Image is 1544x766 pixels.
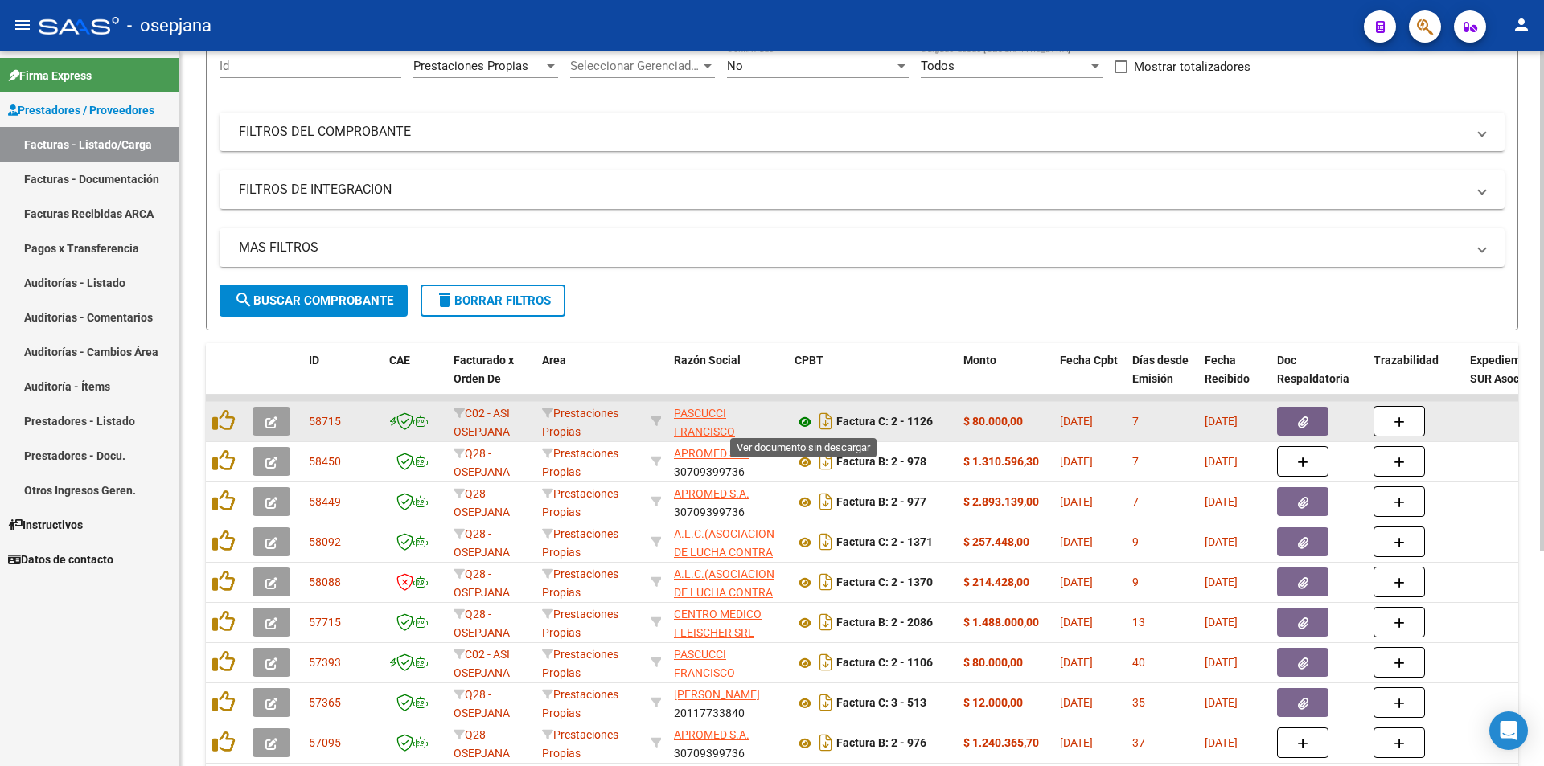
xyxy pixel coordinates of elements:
span: [DATE] [1205,495,1238,508]
datatable-header-cell: Facturado x Orden De [447,343,536,414]
span: Fecha Cpbt [1060,354,1118,367]
strong: Factura C: 2 - 1370 [836,576,933,589]
span: 57365 [309,696,341,709]
span: Monto [963,354,996,367]
mat-panel-title: MAS FILTROS [239,239,1466,256]
span: [DATE] [1060,415,1093,428]
span: 7 [1132,495,1139,508]
div: Open Intercom Messenger [1489,711,1528,750]
span: 58088 [309,576,341,588]
span: CENTRO MEDICO FLEISCHER SRL [674,608,762,639]
mat-icon: delete [435,290,454,309]
span: Prestaciones Propias [542,407,618,438]
i: Descargar documento [815,730,836,756]
button: Buscar Comprobante [220,285,408,317]
datatable-header-cell: Trazabilidad [1367,343,1464,414]
strong: $ 1.240.365,70 [963,736,1039,749]
div: 30709282693 [674,525,782,559]
strong: $ 257.448,00 [963,535,1029,548]
datatable-header-cell: Razón Social [667,343,788,414]
span: Q28 - OSEPJANA Gerenciadora [454,447,521,497]
div: 30709282693 [674,565,782,599]
span: Prestaciones Propias [542,527,618,559]
strong: $ 1.310.596,30 [963,455,1039,468]
span: [DATE] [1060,535,1093,548]
i: Descargar documento [815,649,836,675]
span: [DATE] [1060,495,1093,508]
strong: Factura B: 2 - 977 [836,496,926,509]
span: APROMED S.A. [674,487,749,500]
span: Firma Express [8,67,92,84]
mat-panel-title: FILTROS DE INTEGRACION [239,181,1466,199]
span: Prestaciones Propias [542,688,618,719]
span: [DATE] [1060,576,1093,588]
strong: $ 80.000,00 [963,656,1023,669]
span: Mostrar totalizadores [1134,57,1250,76]
span: 7 [1132,455,1139,468]
span: Prestadores / Proveedores [8,101,154,119]
span: [DATE] [1205,455,1238,468]
mat-panel-title: FILTROS DEL COMPROBANTE [239,123,1466,141]
span: PASCUCCI FRANCISCO [674,648,735,679]
strong: $ 1.488.000,00 [963,616,1039,629]
span: Q28 - OSEPJANA Gerenciadora [454,487,521,537]
div: 30709399736 [674,444,782,478]
mat-expansion-panel-header: FILTROS DEL COMPROBANTE [220,113,1505,151]
span: Seleccionar Gerenciador [570,59,700,73]
strong: Factura B: 2 - 2086 [836,616,933,629]
div: 30711179999 [674,605,782,639]
span: Prestaciones Propias [542,728,618,760]
span: Prestaciones Propias [542,648,618,679]
datatable-header-cell: Doc Respaldatoria [1271,343,1367,414]
i: Descargar documento [815,529,836,555]
span: [DATE] [1060,616,1093,629]
span: Razón Social [674,354,741,367]
i: Descargar documento [815,408,836,434]
div: 20293685607 [674,404,782,438]
span: [PERSON_NAME] [674,688,760,701]
span: 40 [1132,656,1145,669]
span: Expediente SUR Asociado [1470,354,1542,385]
i: Descargar documento [815,690,836,715]
strong: $ 80.000,00 [963,415,1023,428]
div: 30709399736 [674,485,782,518]
span: Instructivos [8,516,83,534]
span: [DATE] [1060,455,1093,468]
datatable-header-cell: Fecha Cpbt [1053,343,1126,414]
mat-expansion-panel-header: MAS FILTROS [220,228,1505,267]
strong: $ 214.428,00 [963,576,1029,588]
mat-icon: search [234,290,253,309]
strong: Factura C: 2 - 1106 [836,657,933,670]
span: [DATE] [1060,656,1093,669]
strong: Factura C: 3 - 513 [836,697,926,710]
span: Doc Respaldatoria [1277,354,1349,385]
strong: $ 2.893.139,00 [963,495,1039,508]
span: 13 [1132,616,1145,629]
span: Datos de contacto [8,551,113,568]
span: [DATE] [1205,535,1238,548]
span: 57393 [309,656,341,669]
span: 58092 [309,535,341,548]
span: [DATE] [1060,736,1093,749]
strong: Factura B: 2 - 976 [836,737,926,750]
div: 20117733840 [674,686,782,719]
span: Prestaciones Propias [542,487,618,518]
span: Trazabilidad [1374,354,1439,367]
span: Prestaciones Propias [542,447,618,478]
span: PASCUCCI FRANCISCO [674,407,735,438]
span: 35 [1132,696,1145,709]
span: A.L.C.(ASOCIACION DE LUCHA CONTRA EL [MEDICAL_DATA]) [674,567,778,617]
span: Prestaciones Propias [542,608,618,639]
span: Buscar Comprobante [234,293,393,308]
span: 57095 [309,736,341,749]
span: Area [542,354,566,367]
datatable-header-cell: ID [302,343,383,414]
span: A.L.C.(ASOCIACION DE LUCHA CONTRA EL [MEDICAL_DATA]) [674,527,778,577]
span: 7 [1132,415,1139,428]
button: Borrar Filtros [421,285,565,317]
span: APROMED S.A. [674,447,749,460]
strong: $ 12.000,00 [963,696,1023,709]
span: 58450 [309,455,341,468]
span: C02 - ASI OSEPJANA [454,407,510,438]
span: 58449 [309,495,341,508]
